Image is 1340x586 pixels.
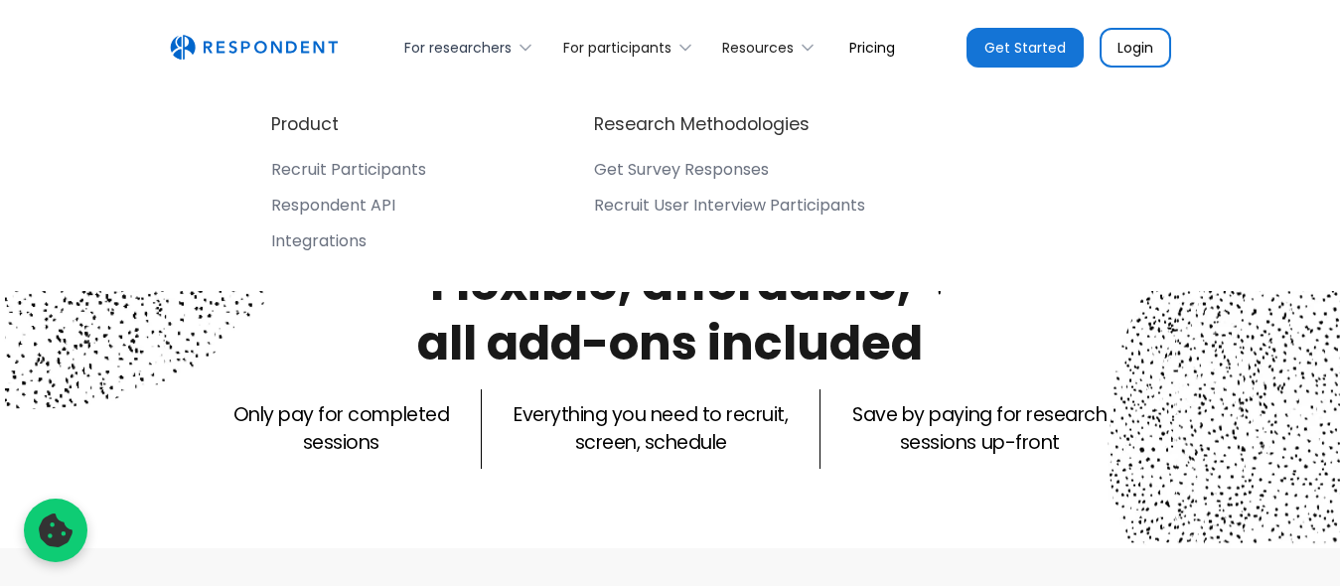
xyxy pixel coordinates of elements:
[594,160,865,188] a: Get Survey Responses
[404,38,512,58] div: For researchers
[852,401,1107,457] p: Save by paying for research sessions up-front
[711,24,833,71] div: Resources
[722,38,794,58] div: Resources
[271,231,367,251] div: Integrations
[233,401,449,457] p: Only pay for completed sessions
[271,160,426,188] a: Recruit Participants
[563,38,671,58] div: For participants
[271,112,339,136] h4: Product
[271,160,426,180] div: Recruit Participants
[551,24,710,71] div: For participants
[594,196,865,216] div: Recruit User Interview Participants
[594,160,769,180] div: Get Survey Responses
[271,196,395,216] div: Respondent API
[833,24,911,71] a: Pricing
[417,250,923,376] h1: Flexible, affordable, all add-ons included
[594,196,865,223] a: Recruit User Interview Participants
[271,196,426,223] a: Respondent API
[514,401,788,457] p: Everything you need to recruit, screen, schedule
[1100,28,1171,68] a: Login
[393,24,551,71] div: For researchers
[170,35,338,61] img: Untitled UI logotext
[271,231,426,259] a: Integrations
[594,112,810,136] h4: Research Methodologies
[967,28,1084,68] a: Get Started
[170,35,338,61] a: home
